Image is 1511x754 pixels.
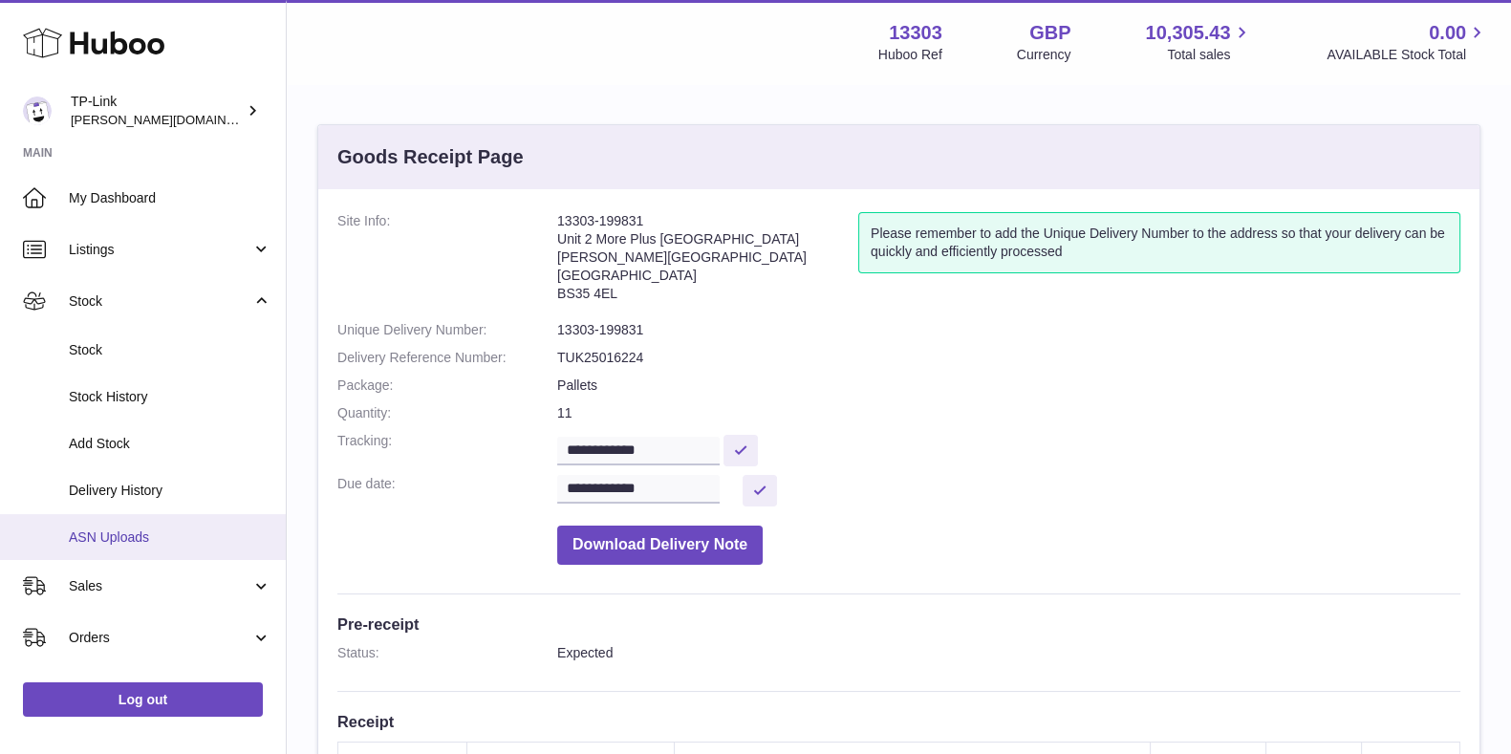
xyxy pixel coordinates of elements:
[557,321,1460,339] dd: 13303-199831
[1029,20,1070,46] strong: GBP
[1429,20,1466,46] span: 0.00
[23,97,52,125] img: susie.li@tp-link.com
[1327,46,1488,64] span: AVAILABLE Stock Total
[337,144,524,170] h3: Goods Receipt Page
[1145,20,1230,46] span: 10,305.43
[69,292,251,311] span: Stock
[337,377,557,395] dt: Package:
[557,526,763,565] button: Download Delivery Note
[69,241,251,259] span: Listings
[337,349,557,367] dt: Delivery Reference Number:
[69,189,271,207] span: My Dashboard
[337,475,557,506] dt: Due date:
[23,682,263,717] a: Log out
[337,614,1460,635] h3: Pre-receipt
[69,341,271,359] span: Stock
[1145,20,1252,64] a: 10,305.43 Total sales
[337,711,1460,732] h3: Receipt
[1017,46,1071,64] div: Currency
[1167,46,1252,64] span: Total sales
[71,93,243,129] div: TP-Link
[69,629,251,647] span: Orders
[858,212,1460,273] div: Please remember to add the Unique Delivery Number to the address so that your delivery can be qui...
[71,112,483,127] span: [PERSON_NAME][DOMAIN_NAME][EMAIL_ADDRESS][DOMAIN_NAME]
[557,212,858,312] address: 13303-199831 Unit 2 More Plus [GEOGRAPHIC_DATA] [PERSON_NAME][GEOGRAPHIC_DATA] [GEOGRAPHIC_DATA] ...
[1327,20,1488,64] a: 0.00 AVAILABLE Stock Total
[557,404,1460,422] dd: 11
[337,321,557,339] dt: Unique Delivery Number:
[69,388,271,406] span: Stock History
[337,404,557,422] dt: Quantity:
[557,349,1460,367] dd: TUK25016224
[557,644,1460,662] dd: Expected
[69,577,251,595] span: Sales
[878,46,942,64] div: Huboo Ref
[557,377,1460,395] dd: Pallets
[337,644,557,662] dt: Status:
[337,212,557,312] dt: Site Info:
[69,435,271,453] span: Add Stock
[69,528,271,547] span: ASN Uploads
[889,20,942,46] strong: 13303
[337,432,557,465] dt: Tracking:
[69,482,271,500] span: Delivery History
